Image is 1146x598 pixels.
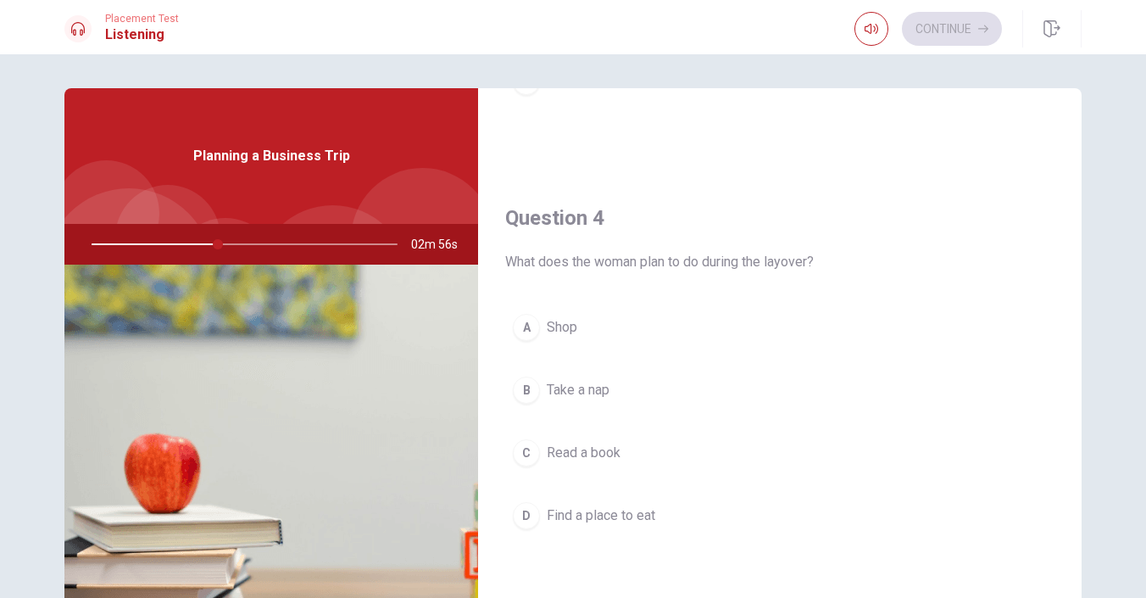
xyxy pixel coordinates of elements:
span: 02m 56s [411,224,471,265]
span: Placement Test [105,13,179,25]
span: Take a nap [547,380,609,400]
div: A [513,314,540,341]
h1: Listening [105,25,179,45]
span: Read a book [547,443,620,463]
span: What does the woman plan to do during the layover? [505,252,1054,272]
button: DFind a place to eat [505,495,1054,537]
span: Planning a Business Trip [193,146,350,166]
div: B [513,377,540,404]
div: D [513,502,540,529]
button: CRead a book [505,432,1054,474]
span: Shop [547,317,577,338]
button: AShop [505,306,1054,349]
div: C [513,439,540,467]
button: BTake a nap [505,369,1054,411]
h4: Question 4 [505,204,1054,232]
span: Find a place to eat [547,506,655,526]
